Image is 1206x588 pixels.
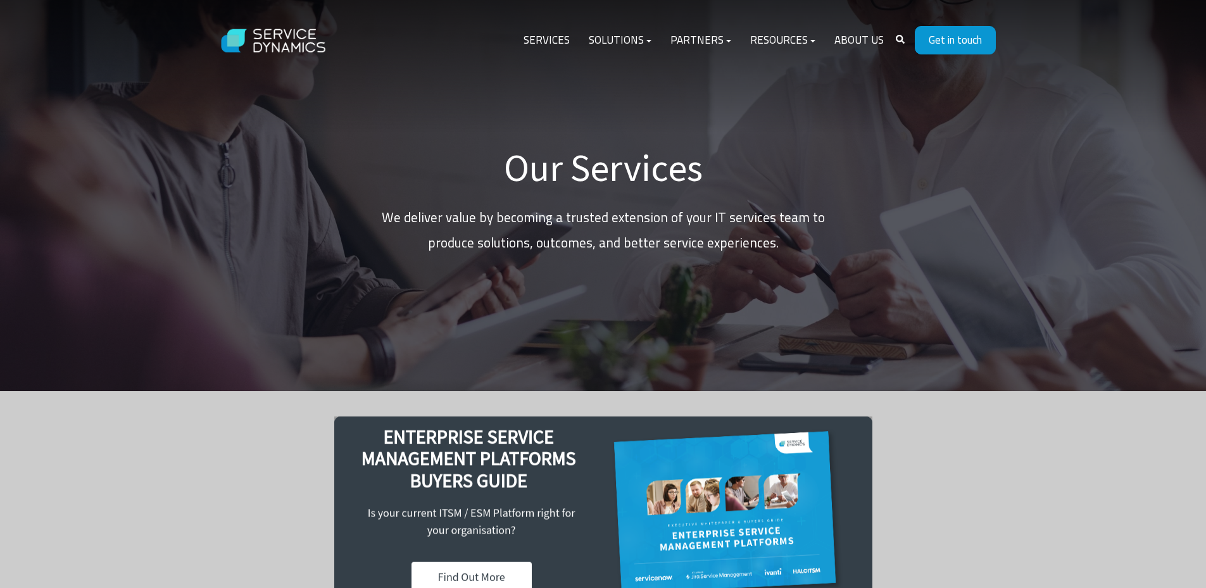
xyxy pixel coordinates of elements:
[382,205,825,256] p: We deliver value by becoming a trusted extension of your IT services team to produce solutions, o...
[579,25,661,56] a: Solutions
[382,145,825,191] h1: Our Services
[514,25,893,56] div: Navigation Menu
[915,26,996,54] a: Get in touch
[741,25,825,56] a: Resources
[211,16,337,65] img: Service Dynamics Logo - White
[514,25,579,56] a: Services
[661,25,741,56] a: Partners
[825,25,893,56] a: About Us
